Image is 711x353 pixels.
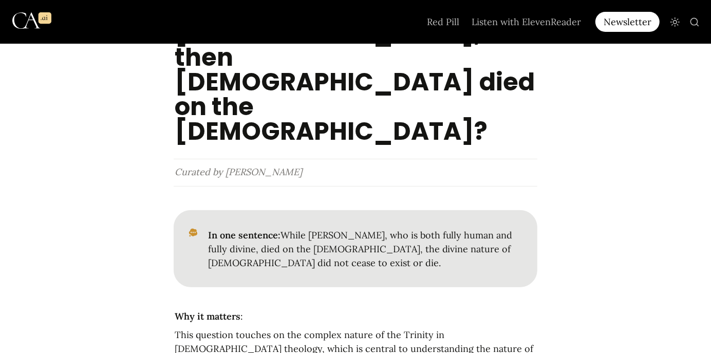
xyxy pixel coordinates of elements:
[12,3,51,39] img: Logo
[208,229,280,241] strong: In one sentence:
[174,308,537,326] p: :
[175,166,302,178] span: Curated by [PERSON_NAME]
[187,228,199,238] img: icon
[595,12,664,32] a: Newsletter
[175,310,240,322] strong: Why it matters
[595,12,660,32] div: Newsletter
[207,227,521,271] p: While [PERSON_NAME], who is both fully human and fully divine, died on the [DEMOGRAPHIC_DATA], th...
